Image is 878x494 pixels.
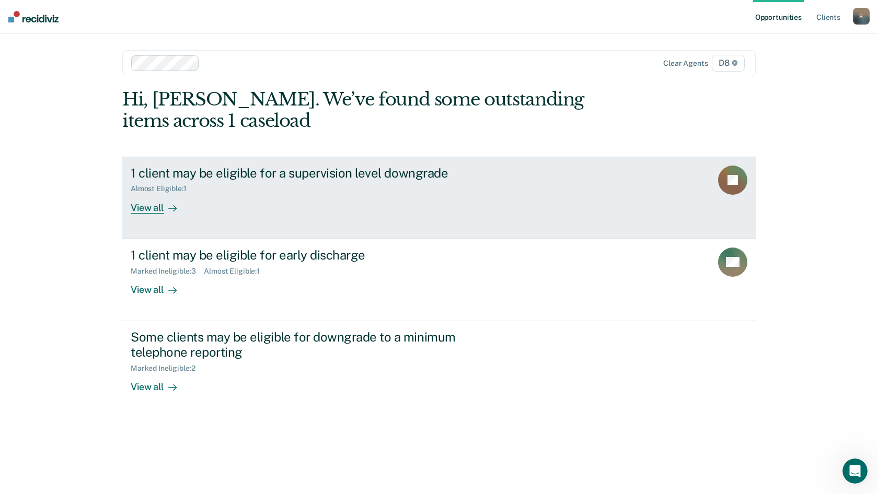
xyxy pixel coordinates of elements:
a: 1 client may be eligible for early dischargeMarked Ineligible:3Almost Eligible:1View all [122,239,756,321]
img: Recidiviz [8,11,59,22]
div: View all [131,372,189,393]
div: View all [131,275,189,296]
div: Some clients may be eligible for downgrade to a minimum telephone reporting [131,330,498,360]
div: Marked Ineligible : 2 [131,364,203,373]
button: S [853,8,870,25]
div: Clear agents [663,59,708,68]
div: Marked Ineligible : 3 [131,267,204,276]
div: Almost Eligible : 1 [131,184,195,193]
div: Almost Eligible : 1 [204,267,268,276]
a: 1 client may be eligible for a supervision level downgradeAlmost Eligible:1View all [122,157,756,239]
div: Hi, [PERSON_NAME]. We’ve found some outstanding items across 1 caseload [122,89,629,132]
span: D8 [712,55,745,72]
iframe: Intercom live chat [842,458,868,484]
div: 1 client may be eligible for early discharge [131,248,498,263]
div: 1 client may be eligible for a supervision level downgrade [131,166,498,181]
div: View all [131,193,189,214]
a: Some clients may be eligible for downgrade to a minimum telephone reportingMarked Ineligible:2Vie... [122,321,756,418]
